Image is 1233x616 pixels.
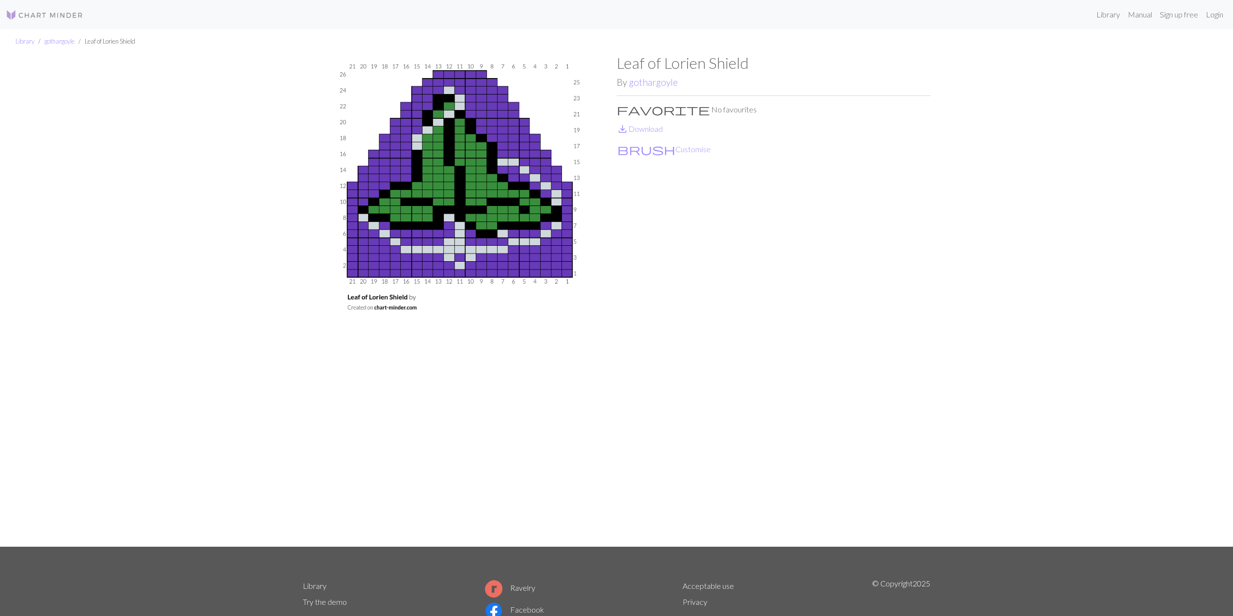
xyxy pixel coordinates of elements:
a: Acceptable use [683,581,734,590]
a: Manual [1124,5,1156,24]
img: Logo [6,9,83,21]
a: gothargoyle [45,37,75,45]
p: No favourites [617,104,931,115]
a: Try the demo [303,597,347,606]
a: Privacy [683,597,707,606]
h1: Leaf of Lorien Shield [617,54,931,72]
img: Leaf of Lorien Shield [303,54,617,547]
a: Library [303,581,327,590]
button: CustomiseCustomise [617,143,711,156]
a: Sign up free [1156,5,1202,24]
li: Leaf of Lorien Shield [75,37,135,46]
h2: By [617,77,931,88]
span: favorite [617,103,710,116]
a: Facebook [485,605,544,614]
a: Login [1202,5,1227,24]
span: save_alt [617,122,628,136]
a: Library [1093,5,1124,24]
img: Ravelry logo [485,580,502,598]
i: Customise [617,143,675,155]
a: Library [16,37,34,45]
a: gothargoyle [629,77,678,88]
i: Favourite [617,104,710,115]
span: brush [617,142,675,156]
a: DownloadDownload [617,124,663,133]
a: Ravelry [485,583,535,592]
i: Download [617,123,628,135]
